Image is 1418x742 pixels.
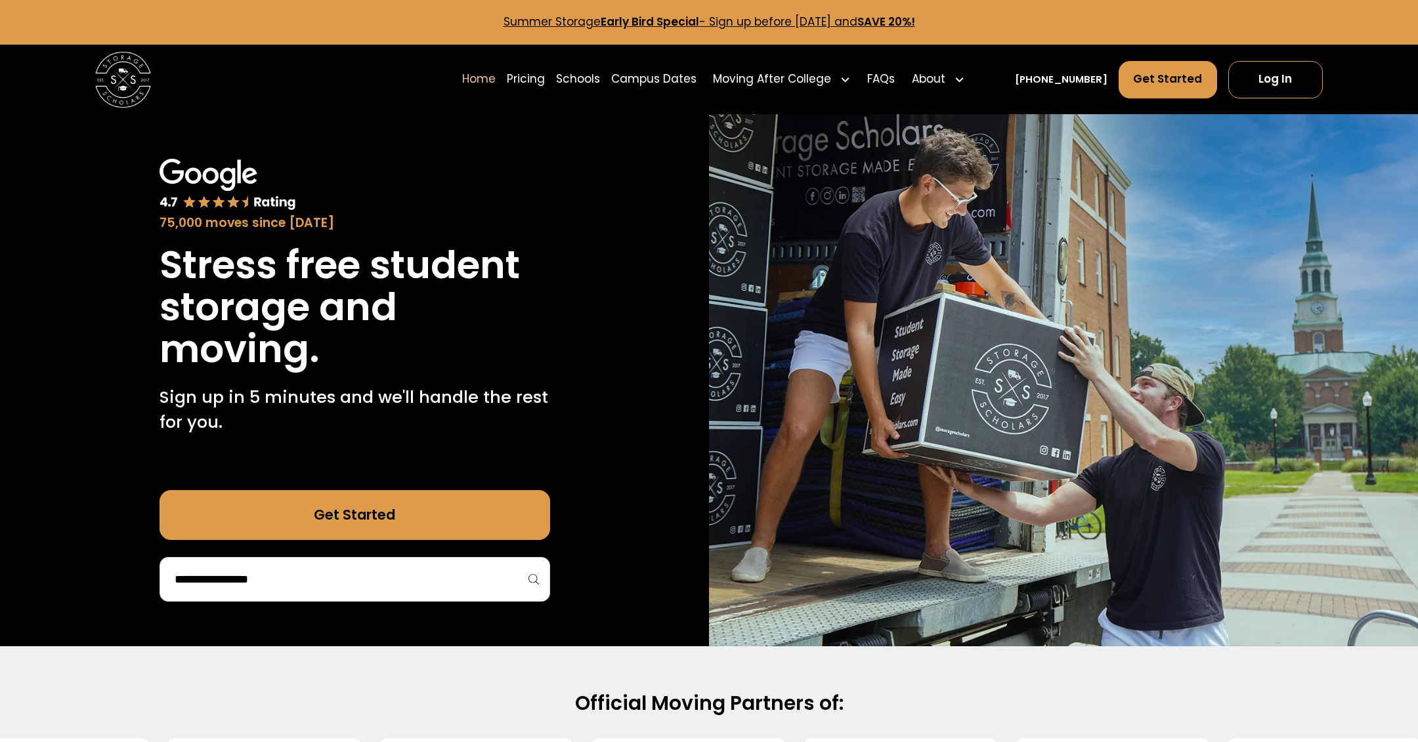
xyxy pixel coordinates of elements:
img: Storage Scholars main logo [95,52,151,108]
div: Moving After College [713,71,831,88]
h1: Stress free student storage and moving. [160,244,550,371]
a: [PHONE_NUMBER] [1015,72,1107,87]
img: Storage Scholars makes moving and storage easy. [709,114,1418,646]
a: Pricing [507,60,545,99]
a: Get Started [1119,61,1217,98]
div: Moving After College [708,60,857,99]
h2: Official Moving Partners of: [263,691,1155,716]
a: Get Started [160,490,550,540]
a: Log In [1228,61,1323,98]
a: FAQs [867,60,895,99]
img: Google 4.7 star rating [160,159,296,211]
a: Campus Dates [611,60,697,99]
div: 75,000 moves since [DATE] [160,214,550,233]
a: Schools [556,60,600,99]
div: About [906,60,970,99]
a: Summer StorageEarly Bird Special- Sign up before [DATE] andSAVE 20%! [504,14,915,30]
a: home [95,52,151,108]
strong: SAVE 20%! [857,14,915,30]
div: About [912,71,945,88]
a: Home [462,60,496,99]
p: Sign up in 5 minutes and we'll handle the rest for you. [160,384,550,435]
strong: Early Bird Special [601,14,699,30]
